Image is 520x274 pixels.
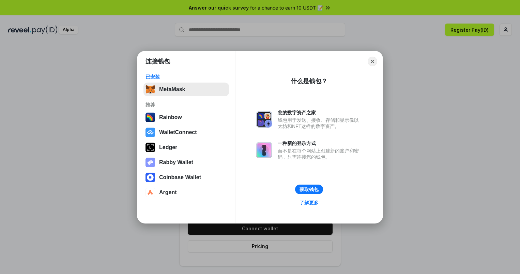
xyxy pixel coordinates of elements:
div: 已安装 [146,74,227,80]
div: 什么是钱包？ [291,77,327,85]
img: svg+xml,%3Csvg%20width%3D%2228%22%20height%3D%2228%22%20viewBox%3D%220%200%2028%2028%22%20fill%3D... [146,173,155,182]
div: 钱包用于发送、接收、存储和显示像以太坊和NFT这样的数字资产。 [278,117,362,129]
button: Rainbow [143,111,229,124]
button: MetaMask [143,83,229,96]
button: Coinbase Wallet [143,171,229,184]
div: Argent [159,189,177,196]
div: Rabby Wallet [159,159,193,165]
img: svg+xml,%3Csvg%20fill%3D%22none%22%20height%3D%2233%22%20viewBox%3D%220%200%2035%2033%22%20width%... [146,85,155,94]
button: 获取钱包 [295,185,323,194]
div: 获取钱包 [300,186,319,192]
img: svg+xml,%3Csvg%20width%3D%2228%22%20height%3D%2228%22%20viewBox%3D%220%200%2028%2028%22%20fill%3D... [146,128,155,137]
h1: 连接钱包 [146,57,170,66]
button: Argent [143,186,229,199]
div: WalletConnect [159,129,197,135]
div: 而不是在每个网站上创建新的账户和密码，只需连接您的钱包。 [278,148,362,160]
button: Rabby Wallet [143,156,229,169]
img: svg+xml,%3Csvg%20width%3D%2228%22%20height%3D%2228%22%20viewBox%3D%220%200%2028%2028%22%20fill%3D... [146,188,155,197]
div: 推荐 [146,102,227,108]
img: svg+xml,%3Csvg%20width%3D%22120%22%20height%3D%22120%22%20viewBox%3D%220%200%20120%20120%22%20fil... [146,113,155,122]
a: 了解更多 [295,198,323,207]
img: svg+xml,%3Csvg%20xmlns%3D%22http%3A%2F%2Fwww.w3.org%2F2000%2Fsvg%22%20fill%3D%22none%22%20viewBox... [146,158,155,167]
div: 了解更多 [300,200,319,206]
button: Close [368,57,377,66]
div: 您的数字资产之家 [278,110,362,116]
button: WalletConnect [143,126,229,139]
img: svg+xml,%3Csvg%20xmlns%3D%22http%3A%2F%2Fwww.w3.org%2F2000%2Fsvg%22%20fill%3D%22none%22%20viewBox... [256,111,272,128]
div: MetaMask [159,86,185,92]
img: svg+xml,%3Csvg%20xmlns%3D%22http%3A%2F%2Fwww.w3.org%2F2000%2Fsvg%22%20fill%3D%22none%22%20viewBox... [256,142,272,158]
button: Ledger [143,141,229,154]
div: 一种新的登录方式 [278,140,362,146]
div: Rainbow [159,114,182,120]
div: Coinbase Wallet [159,174,201,181]
img: svg+xml,%3Csvg%20xmlns%3D%22http%3A%2F%2Fwww.w3.org%2F2000%2Fsvg%22%20width%3D%2228%22%20height%3... [146,143,155,152]
div: Ledger [159,144,177,150]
